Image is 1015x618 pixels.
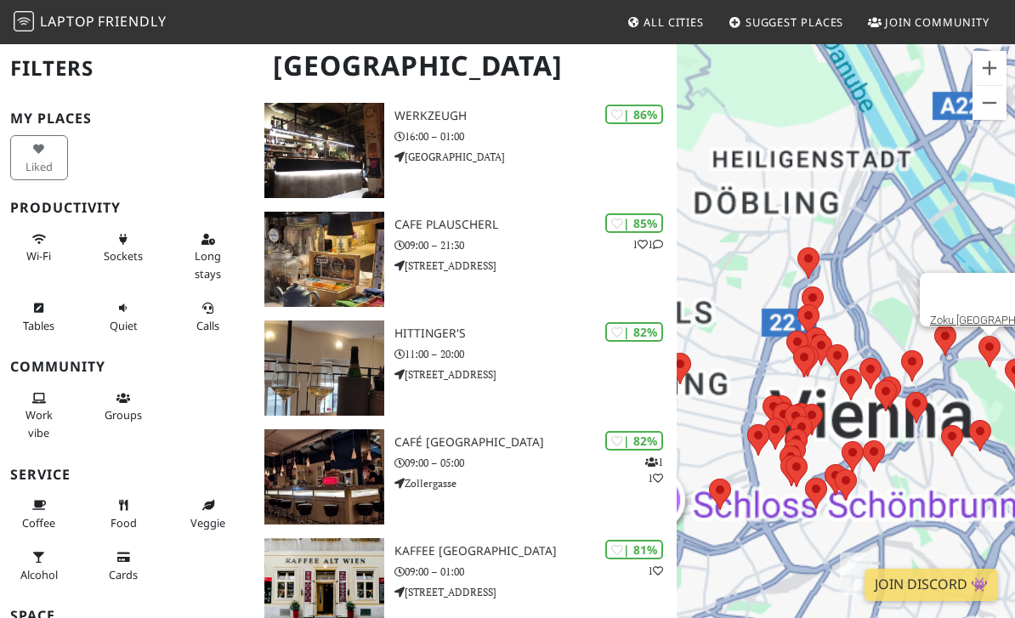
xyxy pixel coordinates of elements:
span: Quiet [110,318,138,333]
span: All Cities [644,14,704,30]
button: Sockets [95,225,153,270]
p: 09:00 – 01:00 [394,564,677,580]
img: Café Europa [264,429,385,524]
span: Veggie [190,515,225,530]
h3: WerkzeugH [394,109,677,123]
p: 16:00 – 01:00 [394,128,677,145]
span: Credit cards [109,567,138,582]
div: | 82% [605,322,663,342]
h2: Filters [10,43,244,94]
a: Cafe Plauscherl | 85% 11 Cafe Plauscherl 09:00 – 21:30 [STREET_ADDRESS] [254,212,678,307]
p: 1 [648,563,663,579]
h3: My Places [10,111,244,127]
span: Group tables [105,407,142,422]
button: Wi-Fi [10,225,68,270]
a: All Cities [620,7,711,37]
h1: [GEOGRAPHIC_DATA] [259,43,674,89]
span: Work-friendly tables [23,318,54,333]
span: Food [111,515,137,530]
span: Power sockets [104,248,143,264]
button: Veggie [179,491,237,536]
img: Hittinger's [264,320,385,416]
a: Hittinger's | 82% Hittinger's 11:00 – 20:00 [STREET_ADDRESS] [254,320,678,416]
button: Work vibe [10,384,68,446]
p: 09:00 – 21:30 [394,237,677,253]
button: Alcohol [10,543,68,588]
h3: Kaffee [GEOGRAPHIC_DATA] [394,544,677,558]
button: Tables [10,294,68,339]
h3: Service [10,467,244,483]
img: Cafe Plauscherl [264,212,385,307]
h3: Productivity [10,200,244,216]
p: [GEOGRAPHIC_DATA] [394,149,677,165]
p: 09:00 – 05:00 [394,455,677,471]
button: Long stays [179,225,237,287]
span: People working [26,407,53,439]
span: Stable Wi-Fi [26,248,51,264]
a: Join Community [861,7,996,37]
p: Zollergasse [394,475,677,491]
h3: Café [GEOGRAPHIC_DATA] [394,435,677,450]
a: Suggest Places [722,7,851,37]
div: | 85% [605,213,663,233]
div: | 81% [605,540,663,559]
p: [STREET_ADDRESS] [394,366,677,383]
div: | 86% [605,105,663,124]
span: Long stays [195,248,221,281]
div: | 82% [605,431,663,451]
p: 1 1 [632,236,663,252]
span: Suggest Places [746,14,844,30]
p: [STREET_ADDRESS] [394,584,677,600]
button: Groups [95,384,153,429]
img: WerkzeugH [264,103,385,198]
button: Zoom out [972,86,1006,120]
span: Video/audio calls [196,318,219,333]
button: Coffee [10,491,68,536]
button: Cards [95,543,153,588]
button: Quiet [95,294,153,339]
p: 1 1 [645,454,663,486]
h3: Community [10,359,244,375]
h3: Hittinger's [394,326,677,341]
span: Join Community [885,14,989,30]
img: LaptopFriendly [14,11,34,31]
span: Coffee [22,515,55,530]
span: Laptop [40,12,95,31]
h3: Cafe Plauscherl [394,218,677,232]
span: Friendly [98,12,166,31]
a: WerkzeugH | 86% WerkzeugH 16:00 – 01:00 [GEOGRAPHIC_DATA] [254,103,678,198]
a: Café Europa | 82% 11 Café [GEOGRAPHIC_DATA] 09:00 – 05:00 Zollergasse [254,429,678,524]
a: LaptopFriendly LaptopFriendly [14,8,167,37]
p: [STREET_ADDRESS] [394,258,677,274]
button: Food [95,491,153,536]
span: Alcohol [20,567,58,582]
button: Calls [179,294,237,339]
p: 11:00 – 20:00 [394,346,677,362]
button: Zoom in [972,51,1006,85]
